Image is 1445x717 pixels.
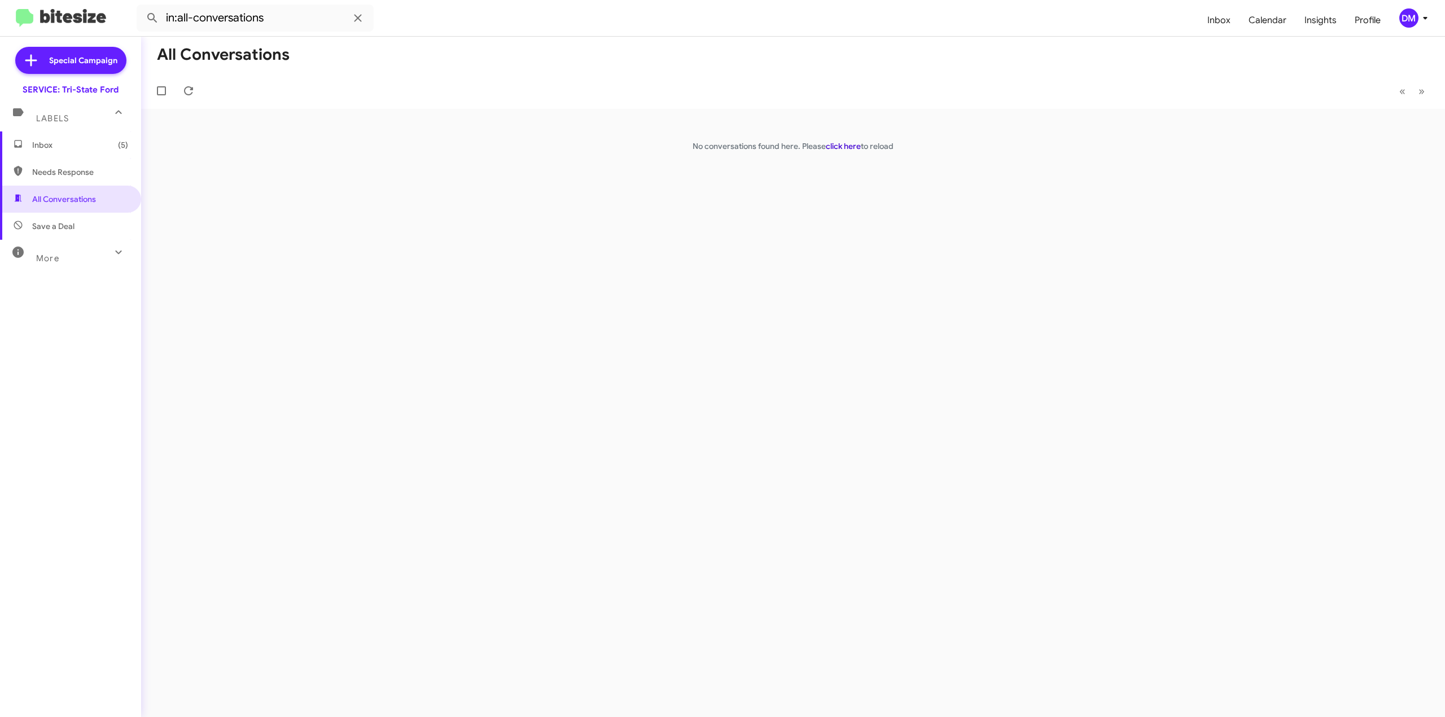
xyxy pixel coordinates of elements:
h1: All Conversations [157,46,290,64]
a: Inbox [1198,4,1240,37]
a: Special Campaign [15,47,126,74]
span: « [1399,84,1405,98]
button: Previous [1393,80,1412,103]
nav: Page navigation example [1393,80,1431,103]
span: Special Campaign [49,55,117,66]
input: Search [137,5,374,32]
span: Needs Response [32,166,128,178]
span: Save a Deal [32,221,75,232]
p: No conversations found here. Please to reload [141,140,1445,152]
a: Calendar [1240,4,1295,37]
button: Next [1412,80,1431,103]
div: DM [1399,8,1418,28]
a: Profile [1346,4,1390,37]
span: Inbox [32,139,128,151]
span: Labels [36,113,69,124]
a: Insights [1295,4,1346,37]
span: » [1418,84,1425,98]
a: click here [826,141,861,151]
span: More [36,253,59,263]
span: All Conversations [32,193,96,205]
span: (5) [118,139,128,151]
div: SERVICE: Tri-State Ford [23,84,119,95]
button: DM [1390,8,1433,28]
